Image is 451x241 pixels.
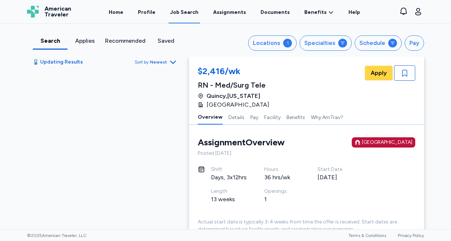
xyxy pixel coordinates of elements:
[170,9,198,16] div: Job Search
[250,109,258,125] button: Pay
[300,35,352,51] button: Specialties
[211,173,247,182] div: Days, 3x12hrs
[253,39,280,47] div: Locations
[264,188,300,195] div: Openings
[70,37,99,45] div: Applies
[198,109,223,125] button: Overview
[283,39,292,47] div: 1
[317,166,353,173] div: Start Date
[36,37,65,45] div: Search
[198,65,274,79] div: $2,416/wk
[359,39,385,47] div: Schedule
[150,59,167,65] span: Newest
[348,233,386,238] a: Terms & Conditions
[317,173,353,182] div: [DATE]
[398,233,424,238] a: Privacy Policy
[45,6,71,18] span: American Traveler
[135,58,177,66] button: Sort byNewest
[365,66,393,80] button: Apply
[207,100,269,109] span: [GEOGRAPHIC_DATA]
[198,218,415,233] div: Actual start date is typically 3-4 weeks from time the offer is received. Start dates are determi...
[362,139,412,146] div: [GEOGRAPHIC_DATA]
[228,109,244,125] button: Details
[304,9,334,16] a: Benefits
[405,35,424,51] button: Pay
[264,195,300,204] div: 1
[286,109,305,125] button: Benefits
[311,109,343,125] button: Why AmTrav?
[207,92,260,100] span: Quincy , [US_STATE]
[304,9,327,16] span: Benefits
[409,39,419,47] div: Pay
[211,195,247,204] div: 13 weeks
[248,35,297,51] button: Locations1
[151,37,180,45] div: Saved
[198,150,415,157] div: Posted [DATE]
[264,166,300,173] div: Hours
[135,59,149,65] span: Sort by
[105,37,146,45] div: Recommended
[169,1,200,23] a: Job Search
[264,173,300,182] div: 36 hrs/wk
[198,137,285,148] div: Assignment Overview
[355,35,402,51] button: Schedule
[27,233,86,238] span: © 2025 American Traveler, LLC
[371,69,387,77] span: Apply
[198,80,274,90] div: RN - Med/Surg Tele
[40,58,83,66] span: Updating Results
[27,6,39,18] img: Logo
[264,109,281,125] button: Facility
[211,166,247,173] div: Shift
[211,188,247,195] div: Length
[304,39,335,47] div: Specialties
